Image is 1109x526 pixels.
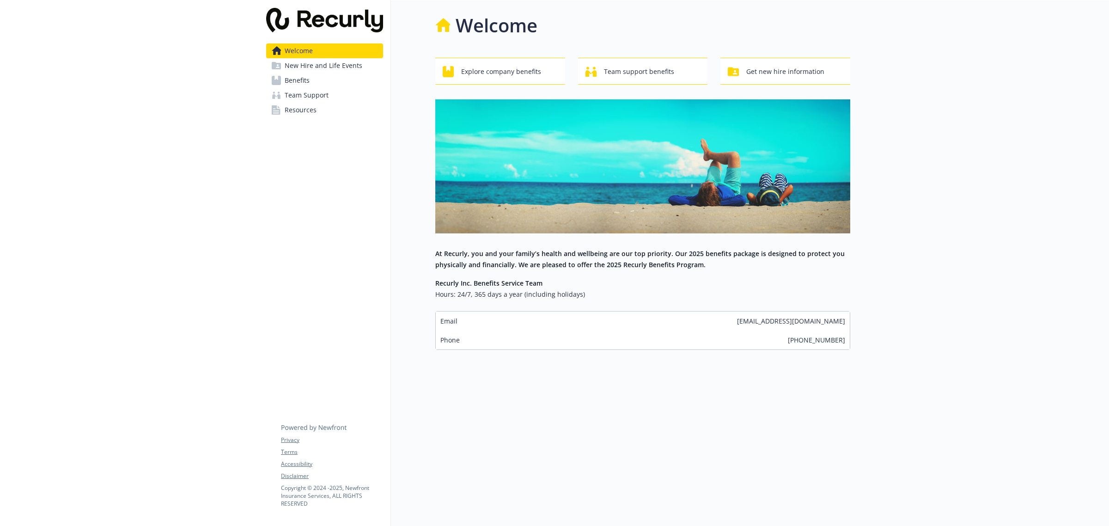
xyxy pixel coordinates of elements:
a: Terms [281,448,383,456]
button: Explore company benefits [435,58,565,85]
span: Benefits [285,73,310,88]
a: Benefits [266,73,383,88]
strong: Recurly Inc. Benefits Service Team [435,279,542,287]
span: Welcome [285,43,313,58]
span: Email [440,316,457,326]
h1: Welcome [456,12,537,39]
span: [EMAIL_ADDRESS][DOMAIN_NAME] [737,316,845,326]
a: Disclaimer [281,472,383,480]
button: Get new hire information [720,58,850,85]
h6: Hours: 24/7, 365 days a year (including holidays)​ [435,289,850,300]
span: Resources [285,103,317,117]
span: Phone [440,335,460,345]
a: Team Support [266,88,383,103]
span: Team Support [285,88,329,103]
a: Accessibility [281,460,383,468]
span: Team support benefits [604,63,674,80]
a: Resources [266,103,383,117]
a: Welcome [266,43,383,58]
img: overview page banner [435,99,850,233]
span: Get new hire information [746,63,824,80]
strong: At Recurly, you and your family’s health and wellbeing are our top priority. Our 2025 benefits pa... [435,249,845,269]
a: Privacy [281,436,383,444]
p: Copyright © 2024 - 2025 , Newfront Insurance Services, ALL RIGHTS RESERVED [281,484,383,508]
span: New Hire and Life Events [285,58,362,73]
span: Explore company benefits [461,63,541,80]
button: Team support benefits [578,58,708,85]
span: [PHONE_NUMBER] [788,335,845,345]
a: New Hire and Life Events [266,58,383,73]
